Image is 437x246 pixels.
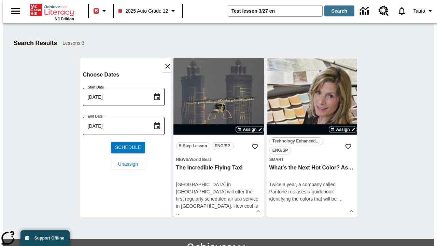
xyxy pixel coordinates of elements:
[176,156,261,163] span: Topic: News/World Beat
[272,138,320,145] span: Technology Enhanced Item
[20,230,70,246] button: Support Offline
[243,126,256,133] span: Assign
[83,70,173,80] h6: Choose Dates
[253,206,263,216] button: Show Details
[413,8,425,15] span: Tauto
[88,114,103,119] label: End Date
[111,159,145,170] button: Unassign
[411,5,437,17] button: Profile/Settings
[83,117,147,135] input: MMMM-DD-YYYY
[393,2,411,20] a: Notifications
[346,206,356,216] button: Show Details
[14,40,57,47] h1: Search Results
[269,156,354,163] span: Topic: Smart/null
[91,5,111,17] button: Boost Class color is red. Change class color
[88,85,104,90] label: Start Date
[249,140,261,153] button: Add to Favorites
[150,119,164,133] button: Choose date, selected date is Aug 18, 2025
[30,3,74,17] a: Home
[189,157,211,162] span: World Beat
[356,2,375,20] a: Data Center
[179,142,207,150] span: 5-Step Lesson
[267,58,357,217] div: lesson details
[336,126,350,133] span: Assign
[176,164,261,172] h3: The Incredible Flying Taxi
[329,126,357,133] button: Assign Choose Dates
[83,88,147,106] input: MMMM-DD-YYYY
[272,147,288,154] span: ENG/SP
[55,17,74,21] span: NJ Edition
[212,142,234,150] button: ENG/SP
[115,144,141,151] span: Schedule
[80,58,171,217] div: lesson details
[34,236,64,241] span: Support Offline
[173,58,264,217] div: lesson details
[5,1,26,21] button: Open side menu
[30,2,74,21] div: Home
[118,8,168,15] span: 2025 Auto Grade 12
[188,157,189,162] span: /
[150,90,164,104] button: Choose date, selected date is Aug 18, 2025
[269,181,354,203] div: Twice a year, a company called Pantone releases a guidebook identifying the colors that will be
[342,140,354,153] button: Add to Favorites
[338,196,343,202] span: …
[324,5,354,16] button: Search
[62,40,84,47] span: Lessons : 3
[176,142,210,150] button: 5-Step Lesson
[83,70,173,175] div: Choose date
[95,6,98,15] span: B
[269,157,284,162] span: Smart
[236,126,264,133] button: Assign Choose Dates
[176,157,188,162] span: News
[116,5,180,17] button: Class: 2025 Auto Grade 12, Select your class
[111,142,145,153] button: Schedule
[176,181,261,217] div: [GEOGRAPHIC_DATA] in [GEOGRAPHIC_DATA] will offer the first regularly scheduled air taxi service ...
[118,161,138,168] span: Unassign
[228,5,322,16] input: search field
[269,137,323,145] button: Technology Enhanced Item
[269,164,354,172] h3: What's the Next Hot Color? Ask Pantone
[162,60,173,72] button: Close
[375,2,393,20] a: Resource Center, Will open in new tab
[215,142,230,150] span: ENG/SP
[269,147,291,154] button: ENG/SP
